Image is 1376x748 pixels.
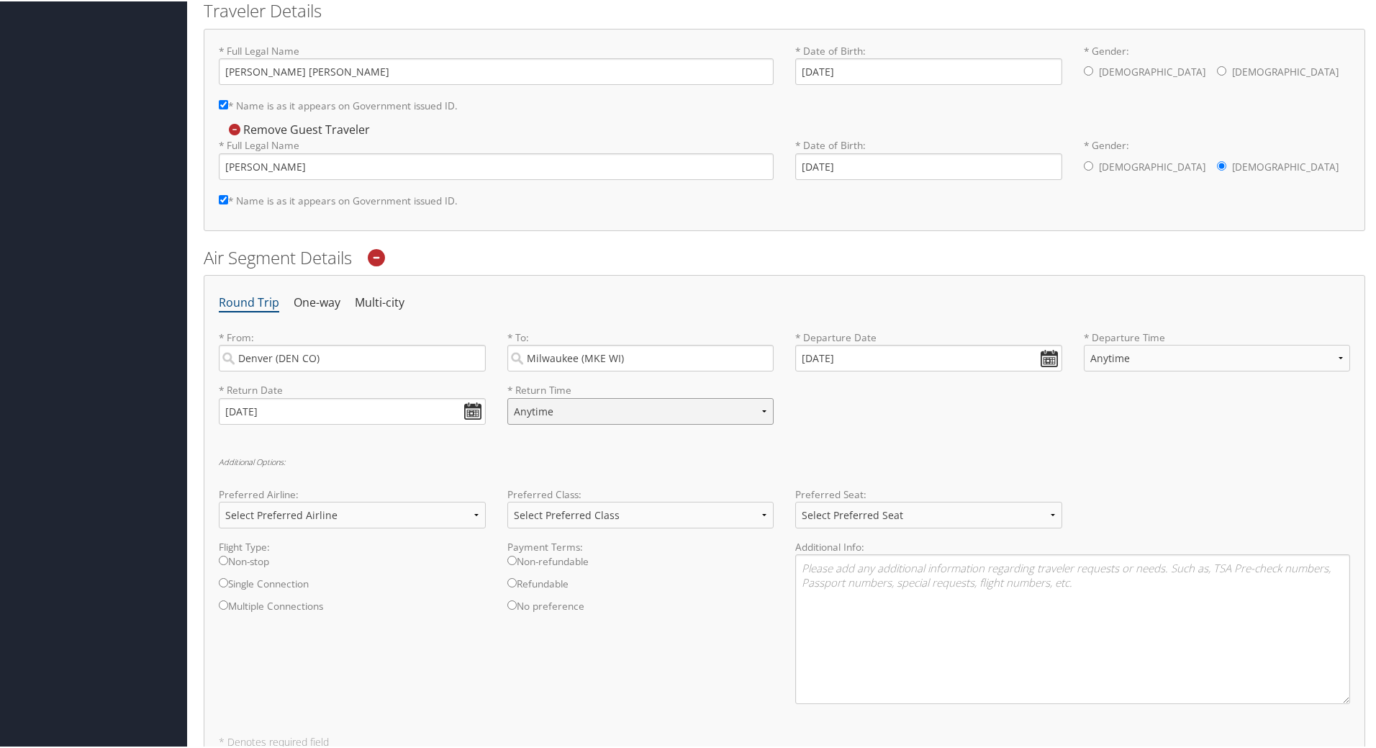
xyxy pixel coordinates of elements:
[795,486,1062,500] label: Preferred Seat:
[507,575,774,598] label: Refundable
[219,329,486,370] label: * From:
[507,553,774,575] label: Non-refundable
[1217,65,1226,74] input: * Gender:[DEMOGRAPHIC_DATA][DEMOGRAPHIC_DATA]
[1084,343,1351,370] select: * Departure Time
[507,599,517,608] input: No preference
[219,577,228,586] input: Single Connection
[219,553,486,575] label: Non-stop
[507,329,774,370] label: * To:
[1084,329,1351,382] label: * Departure Time
[507,598,774,620] label: No preference
[1099,57,1205,84] label: [DEMOGRAPHIC_DATA]
[219,554,228,564] input: Non-stop
[219,486,486,500] label: Preferred Airline:
[795,42,1062,84] label: * Date of Birth:
[1084,42,1351,86] label: * Gender:
[219,42,774,84] label: * Full Legal Name
[219,289,279,315] li: Round Trip
[219,343,486,370] input: City or Airport Code
[1232,57,1339,84] label: [DEMOGRAPHIC_DATA]
[219,382,486,396] label: * Return Date
[507,539,774,553] label: Payment Terms:
[219,120,377,136] div: Remove Guest Traveler
[219,186,458,212] label: * Name is as it appears on Government issued ID.
[507,343,774,370] input: City or Airport Code
[507,382,774,396] label: * Return Time
[204,244,1365,269] h2: Air Segment Details
[219,599,228,608] input: Multiple Connections
[795,329,1062,343] label: * Departure Date
[507,577,517,586] input: Refundable
[1084,160,1093,169] input: * Gender:[DEMOGRAPHIC_DATA][DEMOGRAPHIC_DATA]
[507,486,774,500] label: Preferred Class:
[219,575,486,598] label: Single Connection
[1232,152,1339,179] label: [DEMOGRAPHIC_DATA]
[795,57,1062,84] input: * Date of Birth:
[795,152,1062,179] input: * Date of Birth:
[219,152,774,179] input: * Full Legal Name
[219,137,774,178] label: * Full Legal Name
[219,598,486,620] label: Multiple Connections
[507,554,517,564] input: Non-refundable
[219,456,1350,464] h6: Additional Options:
[219,397,486,423] input: MM/DD/YYYY
[294,289,340,315] li: One-way
[219,99,228,108] input: * Name is as it appears on Government issued ID.
[219,539,486,553] label: Flight Type:
[219,194,228,203] input: * Name is as it appears on Government issued ID.
[795,137,1062,178] label: * Date of Birth:
[355,289,404,315] li: Multi-city
[1084,65,1093,74] input: * Gender:[DEMOGRAPHIC_DATA][DEMOGRAPHIC_DATA]
[795,343,1062,370] input: MM/DD/YYYY
[795,539,1350,553] label: Additional Info:
[219,736,1350,746] h5: * Denotes required field
[219,57,774,84] input: * Full Legal Name
[219,91,458,117] label: * Name is as it appears on Government issued ID.
[1217,160,1226,169] input: * Gender:[DEMOGRAPHIC_DATA][DEMOGRAPHIC_DATA]
[1099,152,1205,179] label: [DEMOGRAPHIC_DATA]
[1084,137,1351,180] label: * Gender:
